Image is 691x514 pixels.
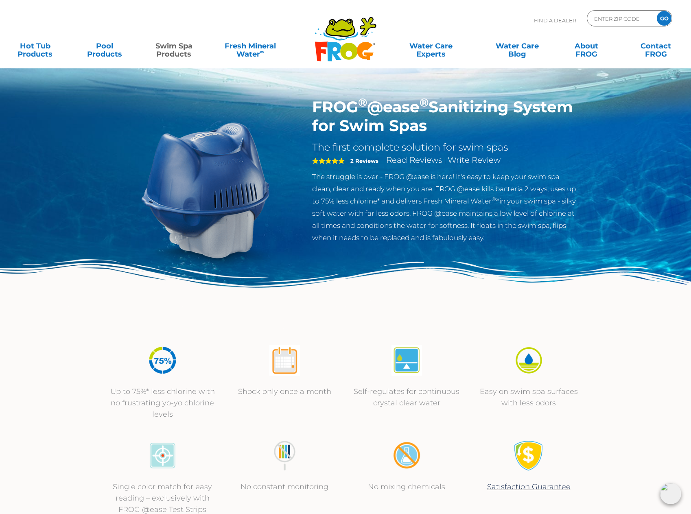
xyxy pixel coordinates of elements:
[358,95,367,109] sup: ®
[350,157,378,164] strong: 2 Reviews
[232,481,337,492] p: No constant monitoring
[514,345,544,376] img: icon-atease-easy-on
[629,38,683,54] a: ContactFROG
[312,141,578,153] h2: The first complete solution for swim spas
[354,481,459,492] p: No mixing chemicals
[114,98,300,284] img: ss-@ease-hero.png
[560,38,614,54] a: AboutFROG
[448,155,501,165] a: Write Review
[487,482,571,491] a: Satisfaction Guarantee
[660,483,681,504] img: openIcon
[312,171,578,244] p: The struggle is over - FROG @ease is here! It's easy to keep your swim spa clean, clear and ready...
[147,440,178,471] img: icon-atease-color-match
[420,95,429,109] sup: ®
[147,38,201,54] a: Swim SpaProducts
[476,386,582,409] p: Easy on swim spa surfaces with less odors
[269,345,300,376] img: atease-icon-shock-once
[78,38,132,54] a: PoolProducts
[492,196,499,202] sup: ®∞
[391,440,422,471] img: no-mixing1
[147,345,178,376] img: icon-atease-75percent-less
[444,157,446,164] span: |
[354,386,459,409] p: Self-regulates for continuous crystal clear water
[514,440,544,471] img: Satisfaction Guarantee Icon
[232,386,337,397] p: Shock only once a month
[312,157,345,164] span: 5
[269,440,300,471] img: no-constant-monitoring1
[216,38,284,54] a: Fresh MineralWater∞
[534,10,576,31] p: Find A Dealer
[593,13,648,24] input: Zip Code Form
[386,155,442,165] a: Read Reviews
[109,386,215,420] p: Up to 75%* less chlorine with no frustrating yo-yo chlorine levels
[312,98,578,135] h1: FROG @ease Sanitizing System for Swim Spas
[490,38,544,54] a: Water CareBlog
[260,48,264,55] sup: ∞
[657,11,671,26] input: GO
[387,38,475,54] a: Water CareExperts
[391,345,422,376] img: atease-icon-self-regulates
[8,38,62,54] a: Hot TubProducts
